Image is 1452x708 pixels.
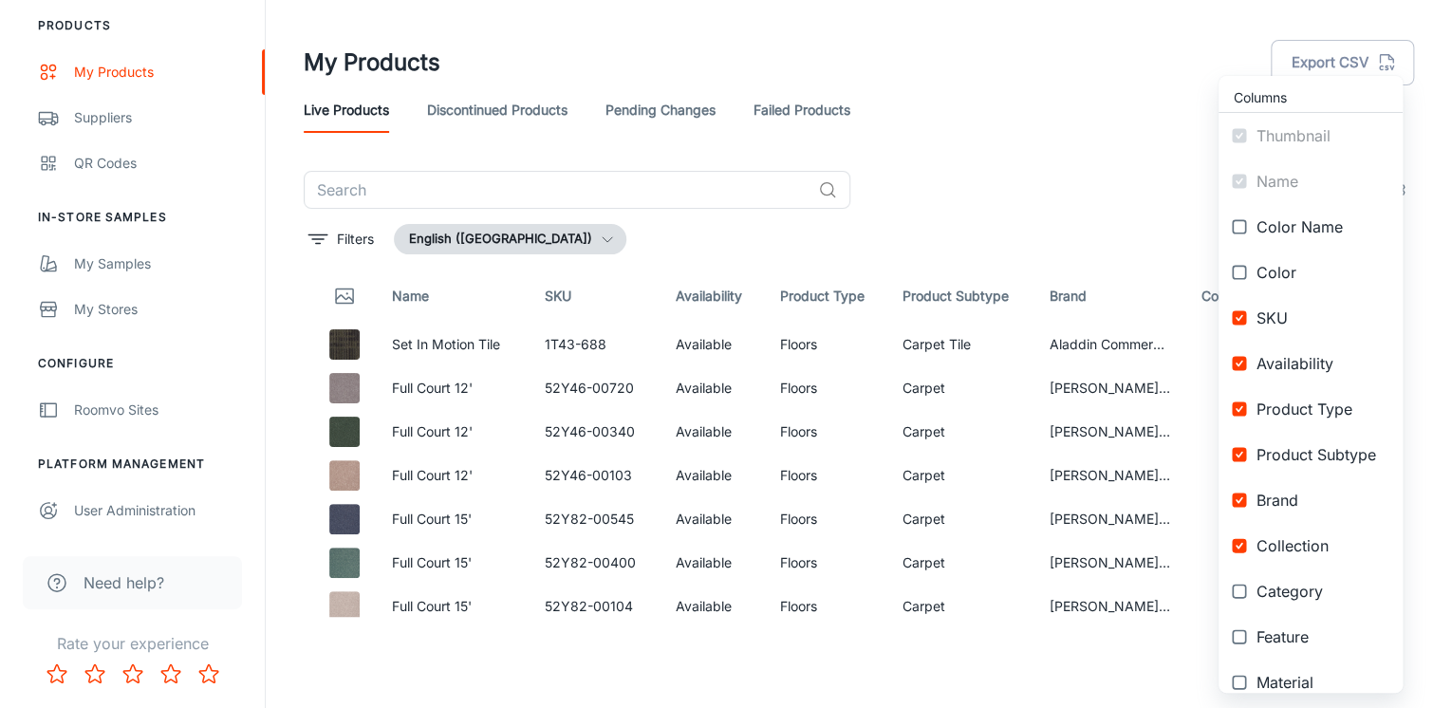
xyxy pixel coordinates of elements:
span: Product Type [1257,398,1387,420]
span: Material [1257,671,1387,694]
span: Columns [1234,87,1387,108]
span: Brand [1257,489,1387,512]
span: Availability [1257,352,1387,375]
span: Category [1257,580,1387,603]
span: Color [1257,261,1387,284]
span: Product Subtype [1257,443,1387,466]
span: SKU [1257,307,1387,329]
span: Collection [1257,534,1387,557]
span: Color Name [1257,215,1387,238]
span: Feature [1257,625,1387,648]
